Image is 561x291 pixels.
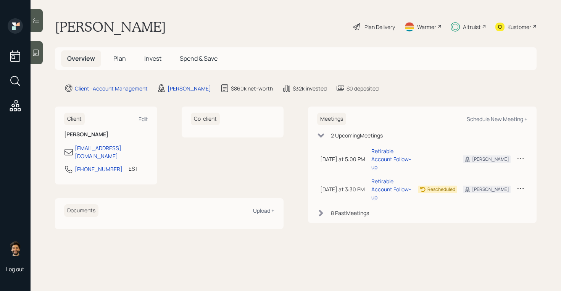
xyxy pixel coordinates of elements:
[75,165,123,173] div: [PHONE_NUMBER]
[129,165,138,173] div: EST
[64,113,85,125] h6: Client
[113,54,126,63] span: Plan
[463,23,481,31] div: Altruist
[168,84,211,92] div: [PERSON_NAME]
[55,18,166,35] h1: [PERSON_NAME]
[191,113,220,125] h6: Co-client
[8,241,23,256] img: eric-schwartz-headshot.png
[347,84,379,92] div: $0 deposited
[371,177,412,201] div: Retirable Account Follow-up
[371,147,412,171] div: Retirable Account Follow-up
[144,54,161,63] span: Invest
[6,265,24,273] div: Log out
[467,115,527,123] div: Schedule New Meeting +
[75,144,148,160] div: [EMAIL_ADDRESS][DOMAIN_NAME]
[427,186,455,193] div: Rescheduled
[75,84,148,92] div: Client · Account Management
[320,155,365,163] div: [DATE] at 5:00 PM
[231,84,273,92] div: $860k net-worth
[331,131,383,139] div: 2 Upcoming Meeting s
[472,186,509,193] div: [PERSON_NAME]
[472,156,509,163] div: [PERSON_NAME]
[417,23,436,31] div: Warmer
[64,131,148,138] h6: [PERSON_NAME]
[320,185,365,193] div: [DATE] at 3:30 PM
[64,204,98,217] h6: Documents
[508,23,531,31] div: Kustomer
[317,113,346,125] h6: Meetings
[293,84,327,92] div: $32k invested
[180,54,218,63] span: Spend & Save
[253,207,274,214] div: Upload +
[139,115,148,123] div: Edit
[364,23,395,31] div: Plan Delivery
[331,209,369,217] div: 8 Past Meeting s
[67,54,95,63] span: Overview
